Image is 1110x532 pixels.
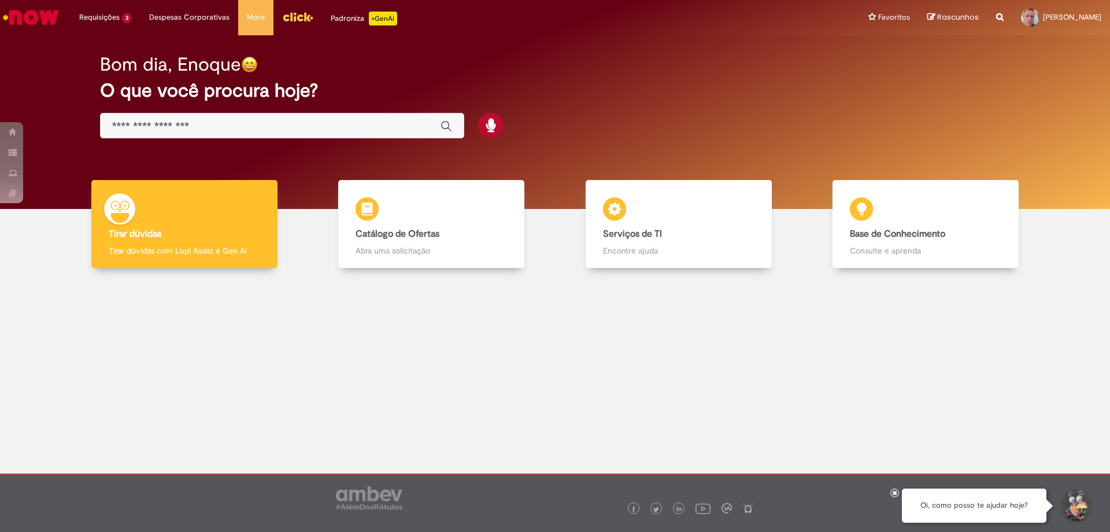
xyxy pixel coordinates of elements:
span: Favoritos [878,12,910,23]
img: logo_footer_youtube.png [695,501,711,516]
img: logo_footer_naosei.png [743,503,753,513]
img: logo_footer_linkedin.png [676,506,682,513]
button: Iniciar Conversa de Suporte [1058,489,1093,523]
div: Oi, como posso te ajudar hoje? [902,489,1046,523]
span: Rascunhos [937,12,979,23]
p: Encontre ajuda [603,245,754,256]
img: happy-face.png [241,56,258,73]
a: Tirar dúvidas Tirar dúvidas com Lupi Assist e Gen Ai [61,180,308,269]
b: Serviços de TI [603,228,662,240]
span: [PERSON_NAME] [1043,12,1101,22]
p: Tirar dúvidas com Lupi Assist e Gen Ai [109,245,260,256]
a: Base de Conhecimento Consulte e aprenda [802,180,1050,269]
p: +GenAi [369,12,397,25]
img: logo_footer_ambev_rotulo_gray.png [336,486,402,509]
b: Base de Conhecimento [850,228,945,240]
span: More [247,12,265,23]
img: click_logo_yellow_360x200.png [282,8,313,25]
a: Serviços de TI Encontre ajuda [555,180,802,269]
h2: Bom dia, Enoque [100,54,241,75]
span: Requisições [79,12,120,23]
b: Catálogo de Ofertas [356,228,439,240]
div: Padroniza [331,12,397,25]
b: Tirar dúvidas [109,228,161,240]
a: Rascunhos [927,12,979,23]
img: logo_footer_workplace.png [721,503,732,513]
img: ServiceNow [1,6,61,29]
a: Catálogo de Ofertas Abra uma solicitação [308,180,556,269]
img: logo_footer_facebook.png [631,507,637,512]
span: 3 [122,13,132,23]
h2: O que você procura hoje? [100,80,1011,101]
span: Despesas Corporativas [149,12,230,23]
img: logo_footer_twitter.png [653,507,659,512]
p: Consulte e aprenda [850,245,1001,256]
p: Abra uma solicitação [356,245,507,256]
